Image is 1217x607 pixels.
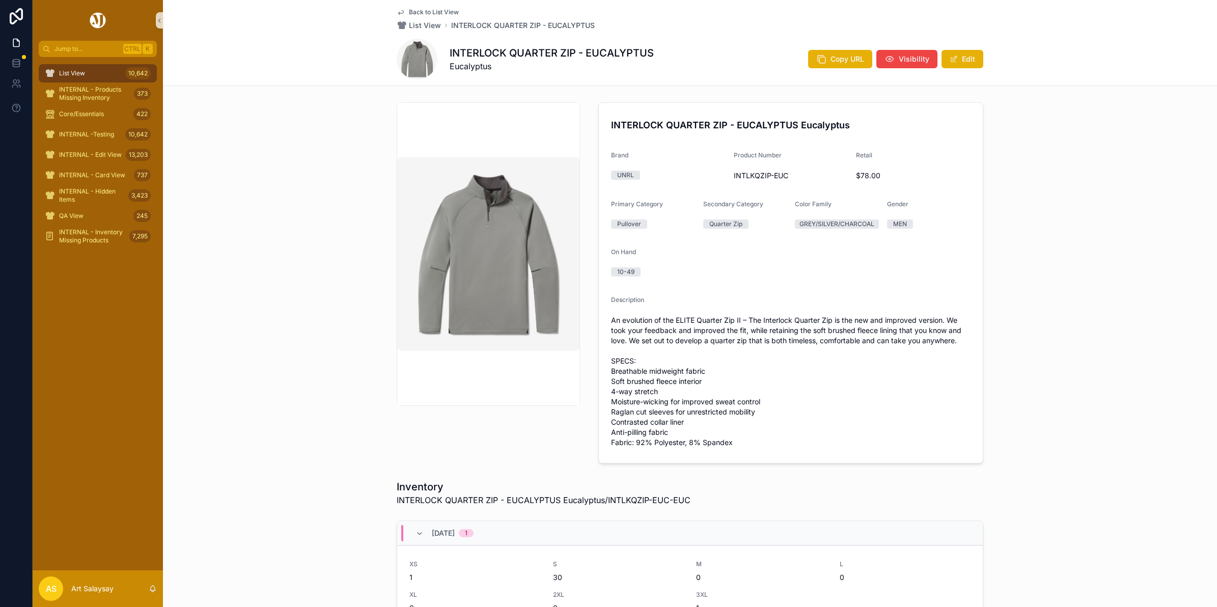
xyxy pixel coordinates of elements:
span: [DATE] [432,528,455,538]
a: List View10,642 [39,64,157,82]
span: 1 [409,572,541,583]
span: Ctrl [123,44,142,54]
div: 3,423 [128,189,151,202]
span: Back to List View [409,8,459,16]
h1: INTERLOCK QUARTER ZIP - EUCALYPTUS [450,46,654,60]
a: List View [397,20,441,31]
span: List View [59,69,85,77]
img: App logo [88,12,107,29]
div: Pullover [617,219,641,229]
div: 10-49 [617,267,634,277]
span: INTERNAL - Card View [59,171,125,179]
a: INTERLOCK QUARTER ZIP - EUCALYPTUS [451,20,595,31]
span: Product Number [734,151,782,159]
div: 13,203 [126,149,151,161]
span: QA View [59,212,84,220]
p: Art Salaysay [71,584,114,594]
span: Copy URL [831,54,864,64]
div: Quarter Zip [709,219,742,229]
span: 3XL [696,591,827,599]
span: Jump to... [54,45,119,53]
span: An evolution of the ELITE Quarter Zip II – The Interlock Quarter Zip is the new and improved vers... [611,315,971,448]
button: Edit [942,50,983,68]
h1: Inventory [397,480,690,494]
span: K [144,45,152,53]
span: AS [46,583,57,595]
span: List View [409,20,441,31]
div: 245 [133,210,151,222]
span: INTERNAL - Hidden Items [59,187,124,204]
span: S [553,560,684,568]
span: Color Family [795,200,832,208]
a: INTERNAL - Card View737 [39,166,157,184]
span: Gender [887,200,908,208]
img: INTERLOCK-QUARTER-ZIP-EUCALYPTUS-F.webp [397,157,579,351]
div: scrollable content [33,57,163,259]
div: 1 [465,529,467,537]
span: Secondary Category [703,200,763,208]
div: 10,642 [125,67,151,79]
div: 373 [134,88,151,100]
span: Primary Category [611,200,663,208]
span: Retail [856,151,872,159]
button: Jump to...CtrlK [39,41,157,57]
span: XL [409,591,541,599]
a: INTERNAL -Testing10,642 [39,125,157,144]
button: Visibility [876,50,937,68]
span: Description [611,296,644,303]
span: 30 [553,572,684,583]
span: INTERNAL - Products Missing Inventory [59,86,130,102]
span: 2XL [553,591,684,599]
a: Core/Essentials422 [39,105,157,123]
span: M [696,560,827,568]
div: MEN [893,219,907,229]
div: GREY/SILVER/CHARCOAL [799,219,874,229]
div: 737 [134,169,151,181]
div: 10,642 [125,128,151,141]
span: Visibility [899,54,929,64]
a: INTERNAL - Inventory Missing Products7,295 [39,227,157,245]
span: Brand [611,151,628,159]
span: Eucalyptus [450,60,654,72]
span: On Hand [611,248,636,256]
a: QA View245 [39,207,157,225]
a: INTERNAL - Products Missing Inventory373 [39,85,157,103]
span: $78.00 [856,171,971,181]
span: INTERNAL - Inventory Missing Products [59,228,125,244]
span: 0 [840,572,971,583]
a: Back to List View [397,8,459,16]
span: INTERLOCK QUARTER ZIP - EUCALYPTUS Eucalyptus/INTLKQZIP-EUC-EUC [397,494,690,506]
span: INTLKQZIP-EUC [734,171,848,181]
button: Copy URL [808,50,872,68]
div: 7,295 [129,230,151,242]
span: 0 [696,572,827,583]
h4: INTERLOCK QUARTER ZIP - EUCALYPTUS Eucalyptus [611,118,971,132]
span: Core/Essentials [59,110,104,118]
span: INTERNAL - Edit View [59,151,122,159]
div: 422 [133,108,151,120]
div: UNRL [617,171,634,180]
span: INTERNAL -Testing [59,130,114,139]
span: XS [409,560,541,568]
a: INTERNAL - Edit View13,203 [39,146,157,164]
span: L [840,560,971,568]
a: INTERNAL - Hidden Items3,423 [39,186,157,205]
